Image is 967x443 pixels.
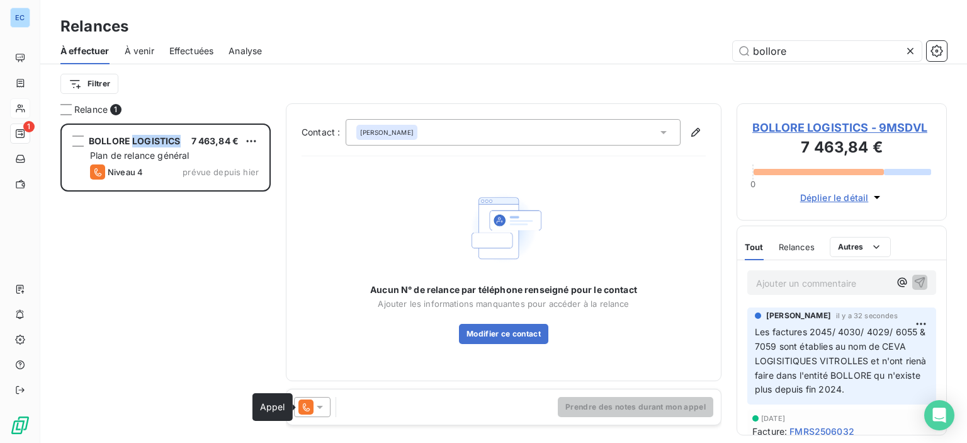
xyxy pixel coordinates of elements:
[89,135,181,146] span: BOLLORE LOGISTICS
[766,310,831,321] span: [PERSON_NAME]
[183,167,259,177] span: prévue depuis hier
[752,425,787,438] span: Facture :
[924,400,954,430] div: Open Intercom Messenger
[830,237,891,257] button: Autres
[750,179,755,189] span: 0
[733,41,922,61] input: Rechercher
[558,397,713,417] button: Prendre des notes durant mon appel
[260,401,285,412] span: Appel
[191,135,239,146] span: 7 463,84 €
[90,150,189,161] span: Plan de relance général
[229,45,262,57] span: Analyse
[755,326,929,395] span: Les factures 2045/ 4030/ 4029/ 6055 & 7059 sont établies au nom de CEVA LOGISITIQUES VITROLLES et...
[74,103,108,116] span: Relance
[836,312,898,319] span: il y a 32 secondes
[360,128,414,137] span: [PERSON_NAME]
[10,415,30,435] img: Logo LeanPay
[125,45,154,57] span: À venir
[110,104,122,115] span: 1
[23,121,35,132] span: 1
[463,188,544,269] img: Empty state
[370,284,637,296] span: Aucun N° de relance par téléphone renseigné pour le contact
[459,324,548,344] button: Modifier ce contact
[60,74,118,94] button: Filtrer
[752,119,931,136] span: BOLLORE LOGISTICS - 9MSDVL
[745,242,764,252] span: Tout
[796,190,888,205] button: Déplier le détail
[60,15,128,38] h3: Relances
[60,45,110,57] span: À effectuer
[302,126,346,139] label: Contact :
[779,242,815,252] span: Relances
[108,167,143,177] span: Niveau 4
[10,8,30,28] div: EC
[60,124,271,443] div: grid
[761,415,785,422] span: [DATE]
[378,299,629,309] span: Ajouter les informations manquantes pour accéder à la relance
[169,45,214,57] span: Effectuées
[752,136,931,161] h3: 7 463,84 €
[789,425,854,438] span: FMRS2506032
[800,191,869,204] span: Déplier le détail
